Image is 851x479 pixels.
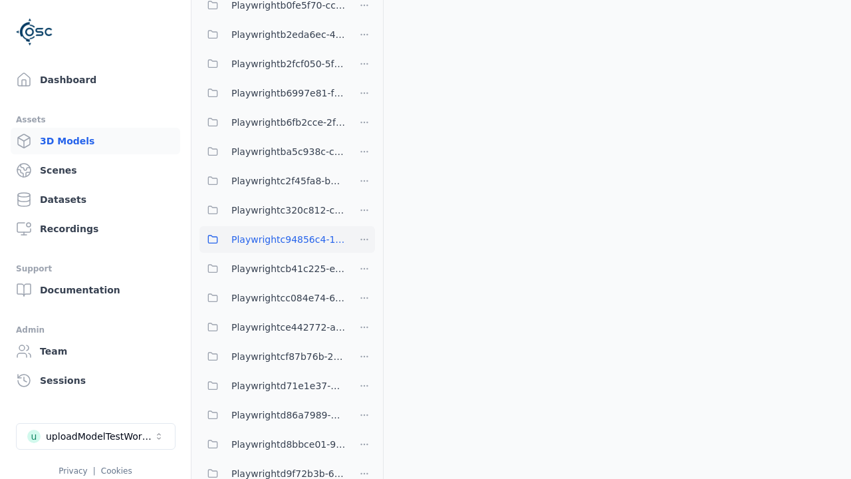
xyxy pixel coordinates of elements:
span: Playwrightce442772-ac74-4bb1-b207-1b9b70ab6cd9 [231,319,346,335]
img: Logo [16,13,53,51]
span: Playwrightd8bbce01-9637-468c-8f59-1050d21f77ba [231,436,346,452]
button: Playwrightd8bbce01-9637-468c-8f59-1050d21f77ba [199,431,346,458]
button: Playwrightcb41c225-e288-4c3c-b493-07c6e16c0d29 [199,255,346,282]
a: Scenes [11,157,180,184]
button: Select a workspace [16,423,176,450]
a: Recordings [11,216,180,242]
span: Playwrightc94856c4-1a53-4049-9b55-dcfbaab825b3 [231,232,346,247]
button: Playwrightcf87b76b-25d2-4f03-98a0-0e4abce8ca21 [199,343,346,370]
a: Sessions [11,367,180,394]
span: Playwrightba5c938c-c57b-41f2-a2c0-98fa10ff935b [231,144,346,160]
button: Playwrightcc084e74-6bd9-4f7e-8d69-516a74321fe7 [199,285,346,311]
button: Playwrightb2fcf050-5f27-47cb-87c2-faf00259dd62 [199,51,346,77]
span: Playwrightb2eda6ec-40de-407c-a5c5-49f5bc2d938f [231,27,346,43]
button: Playwrightc2f45fa8-b3c9-4792-a632-06d756469de6 [199,168,346,194]
div: u [27,430,41,443]
button: Playwrightb2eda6ec-40de-407c-a5c5-49f5bc2d938f [199,21,346,48]
span: Playwrightc2f45fa8-b3c9-4792-a632-06d756469de6 [231,173,346,189]
span: Playwrightcb41c225-e288-4c3c-b493-07c6e16c0d29 [231,261,346,277]
span: Playwrightcf87b76b-25d2-4f03-98a0-0e4abce8ca21 [231,349,346,365]
button: Playwrightb6997e81-f190-4aae-967b-bbe7a6fe5082 [199,80,346,106]
a: Datasets [11,186,180,213]
div: Support [16,261,175,277]
button: Playwrightc320c812-c1c4-4e9b-934e-2277c41aca46 [199,197,346,224]
button: Playwrightb6fb2cce-2fc0-40a2-88ca-10c5540021a7 [199,109,346,136]
a: Privacy [59,466,87,476]
a: Cookies [101,466,132,476]
span: Playwrightb6997e81-f190-4aae-967b-bbe7a6fe5082 [231,85,346,101]
span: Playwrightb6fb2cce-2fc0-40a2-88ca-10c5540021a7 [231,114,346,130]
div: Assets [16,112,175,128]
span: | [93,466,96,476]
a: Documentation [11,277,180,303]
button: Playwrightce442772-ac74-4bb1-b207-1b9b70ab6cd9 [199,314,346,341]
span: Playwrightcc084e74-6bd9-4f7e-8d69-516a74321fe7 [231,290,346,306]
button: Playwrightc94856c4-1a53-4049-9b55-dcfbaab825b3 [199,226,346,253]
a: Team [11,338,180,365]
button: Playwrightd86a7989-a27e-4cc3-9165-73b2f9dacd14 [199,402,346,428]
button: Playwrightd71e1e37-d31c-4572-b04d-3c18b6f85a3d [199,373,346,399]
button: Playwrightba5c938c-c57b-41f2-a2c0-98fa10ff935b [199,138,346,165]
span: Playwrightb2fcf050-5f27-47cb-87c2-faf00259dd62 [231,56,346,72]
div: Admin [16,322,175,338]
span: Playwrightc320c812-c1c4-4e9b-934e-2277c41aca46 [231,202,346,218]
a: Dashboard [11,67,180,93]
span: Playwrightd86a7989-a27e-4cc3-9165-73b2f9dacd14 [231,407,346,423]
a: 3D Models [11,128,180,154]
span: Playwrightd71e1e37-d31c-4572-b04d-3c18b6f85a3d [231,378,346,394]
div: uploadModelTestWorkspace [46,430,154,443]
